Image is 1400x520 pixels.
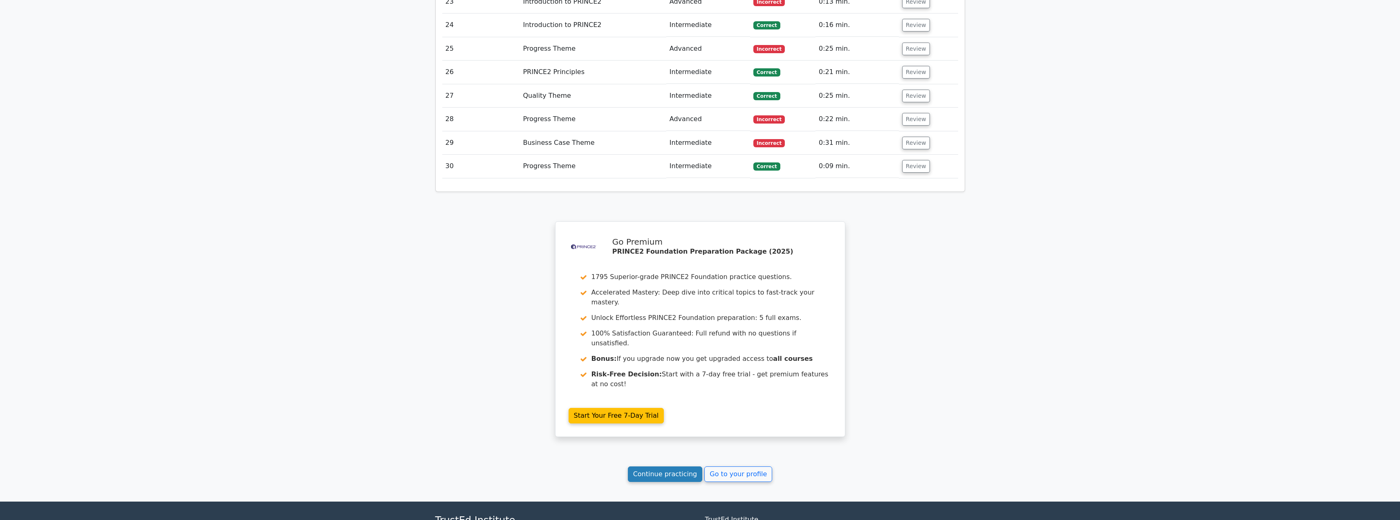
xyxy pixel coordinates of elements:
[520,37,666,61] td: Progress Theme
[815,14,899,37] td: 0:16 min.
[753,115,785,124] span: Incorrect
[902,137,930,149] button: Review
[520,131,666,155] td: Business Case Theme
[902,43,930,55] button: Review
[753,139,785,147] span: Incorrect
[442,131,520,155] td: 29
[520,155,666,178] td: Progress Theme
[442,155,520,178] td: 30
[442,61,520,84] td: 26
[902,113,930,126] button: Review
[628,466,703,482] a: Continue practicing
[753,92,780,100] span: Correct
[666,108,750,131] td: Advanced
[753,162,780,171] span: Correct
[815,108,899,131] td: 0:22 min.
[704,466,772,482] a: Go to your profile
[666,14,750,37] td: Intermediate
[666,37,750,61] td: Advanced
[442,108,520,131] td: 28
[753,21,780,29] span: Correct
[520,61,666,84] td: PRINCE2 Principles
[520,14,666,37] td: Introduction to PRINCE2
[753,45,785,53] span: Incorrect
[442,14,520,37] td: 24
[815,131,899,155] td: 0:31 min.
[569,408,664,423] a: Start Your Free 7-Day Trial
[902,90,930,102] button: Review
[815,61,899,84] td: 0:21 min.
[815,84,899,108] td: 0:25 min.
[520,108,666,131] td: Progress Theme
[666,84,750,108] td: Intermediate
[666,61,750,84] td: Intermediate
[666,155,750,178] td: Intermediate
[902,19,930,32] button: Review
[815,37,899,61] td: 0:25 min.
[902,160,930,173] button: Review
[520,84,666,108] td: Quality Theme
[902,66,930,79] button: Review
[442,37,520,61] td: 25
[815,155,899,178] td: 0:09 min.
[442,84,520,108] td: 27
[753,68,780,77] span: Correct
[666,131,750,155] td: Intermediate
